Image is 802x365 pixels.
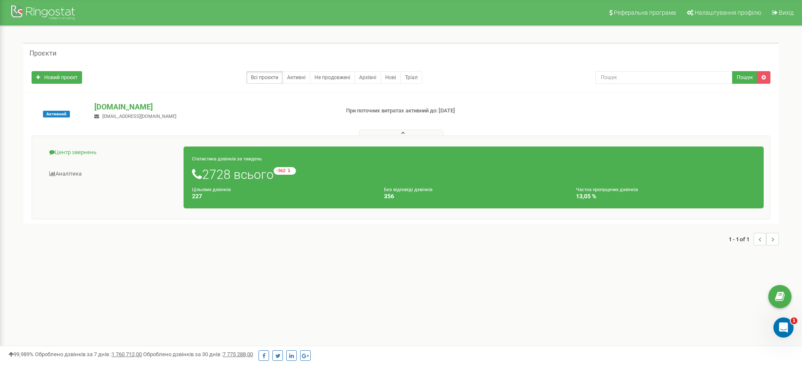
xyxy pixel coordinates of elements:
[192,193,371,200] h4: 227
[94,101,332,112] p: [DOMAIN_NAME]
[384,187,432,192] small: Без відповіді дзвінків
[38,142,184,163] a: Центр звернень
[112,351,142,357] u: 1 760 712,00
[732,71,757,84] button: Пошук
[576,187,638,192] small: Частка пропущених дзвінків
[282,71,310,84] a: Активні
[223,351,253,357] u: 7 775 288,00
[400,71,422,84] a: Тріал
[38,164,184,184] a: Аналiтика
[274,167,296,175] small: -362
[192,167,755,181] h1: 2728 всього
[43,111,70,117] span: Активний
[381,71,401,84] a: Нові
[729,224,779,254] nav: ...
[102,114,176,119] span: [EMAIL_ADDRESS][DOMAIN_NAME]
[773,317,794,338] iframe: Intercom live chat
[35,351,142,357] span: Оброблено дзвінків за 7 днів :
[32,71,82,84] a: Новий проєкт
[354,71,381,84] a: Архівні
[246,71,283,84] a: Всі проєкти
[143,351,253,357] span: Оброблено дзвінків за 30 днів :
[346,107,521,115] p: При поточних витратах активний до: [DATE]
[695,9,761,16] span: Налаштування профілю
[779,9,794,16] span: Вихід
[29,50,56,57] h5: Проєкти
[576,193,755,200] h4: 13,05 %
[614,9,676,16] span: Реферальна програма
[8,351,34,357] span: 99,989%
[192,187,231,192] small: Цільових дзвінків
[791,317,797,324] span: 1
[192,156,262,162] small: Статистика дзвінків за тиждень
[729,233,754,245] span: 1 - 1 of 1
[384,193,563,200] h4: 356
[310,71,355,84] a: Не продовжені
[595,71,733,84] input: Пошук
